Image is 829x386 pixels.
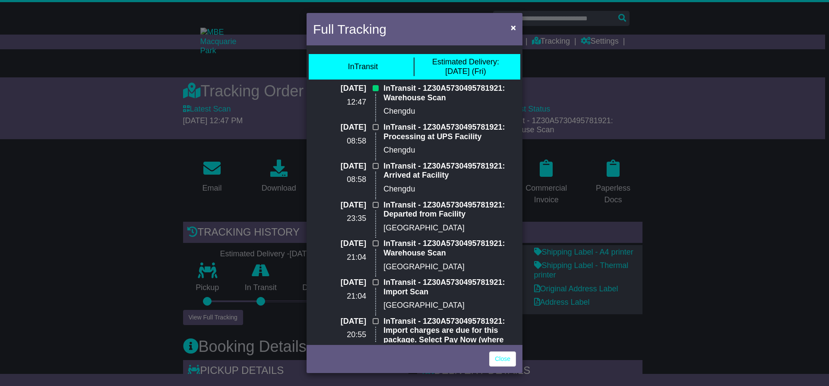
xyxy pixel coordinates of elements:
[383,223,516,233] p: [GEOGRAPHIC_DATA]
[313,330,366,340] p: 20:55
[383,262,516,272] p: [GEOGRAPHIC_DATA]
[506,19,520,36] button: Close
[313,278,366,287] p: [DATE]
[313,253,366,262] p: 21:04
[383,278,516,297] p: InTransit - 1Z30A5730495781921: Import Scan
[313,98,366,107] p: 12:47
[511,22,516,32] span: ×
[313,317,366,326] p: [DATE]
[313,19,386,39] h4: Full Tracking
[313,84,366,93] p: [DATE]
[432,57,499,76] div: [DATE] (Fri)
[313,239,366,249] p: [DATE]
[383,185,516,194] p: Chengdu
[313,175,366,185] p: 08:58
[383,123,516,141] p: InTransit - 1Z30A5730495781921: Processing at UPS Facility
[313,162,366,171] p: [DATE]
[313,137,366,146] p: 08:58
[383,84,516,102] p: InTransit - 1Z30A5730495781921: Warehouse Scan
[313,123,366,132] p: [DATE]
[383,239,516,258] p: InTransit - 1Z30A5730495781921: Warehouse Scan
[313,201,366,210] p: [DATE]
[383,146,516,155] p: Chengdu
[313,292,366,301] p: 21:04
[313,214,366,223] p: 23:35
[348,62,378,72] div: InTransit
[383,162,516,180] p: InTransit - 1Z30A5730495781921: Arrived at Facility
[489,351,516,367] a: Close
[383,201,516,219] p: InTransit - 1Z30A5730495781921: Departed from Facility
[432,57,499,66] span: Estimated Delivery:
[383,107,516,116] p: Chengdu
[383,301,516,310] p: [GEOGRAPHIC_DATA]
[383,317,516,354] p: InTransit - 1Z30A5730495781921: Import charges are due for this package. Select Pay Now (where av...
